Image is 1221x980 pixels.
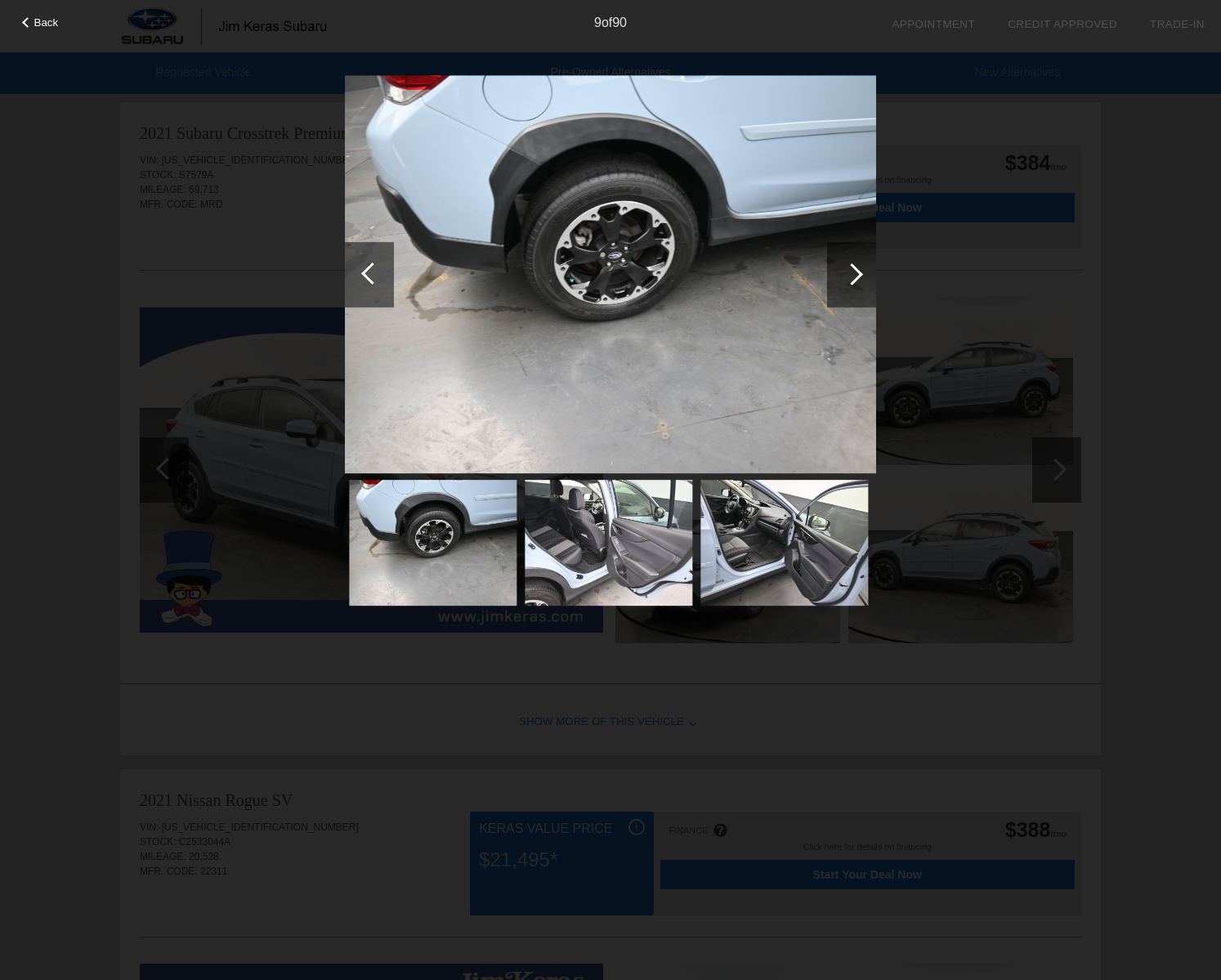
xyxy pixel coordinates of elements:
img: 10.jpg [525,480,692,606]
a: Appointment [892,18,975,30]
img: 9.jpg [345,75,876,474]
a: Trade-In [1150,18,1205,30]
span: Back [34,16,59,29]
a: Credit Approved [1008,18,1117,30]
span: 90 [612,16,627,29]
img: 11.jpg [700,480,868,606]
img: 9.jpg [349,480,517,606]
span: 9 [594,16,602,29]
